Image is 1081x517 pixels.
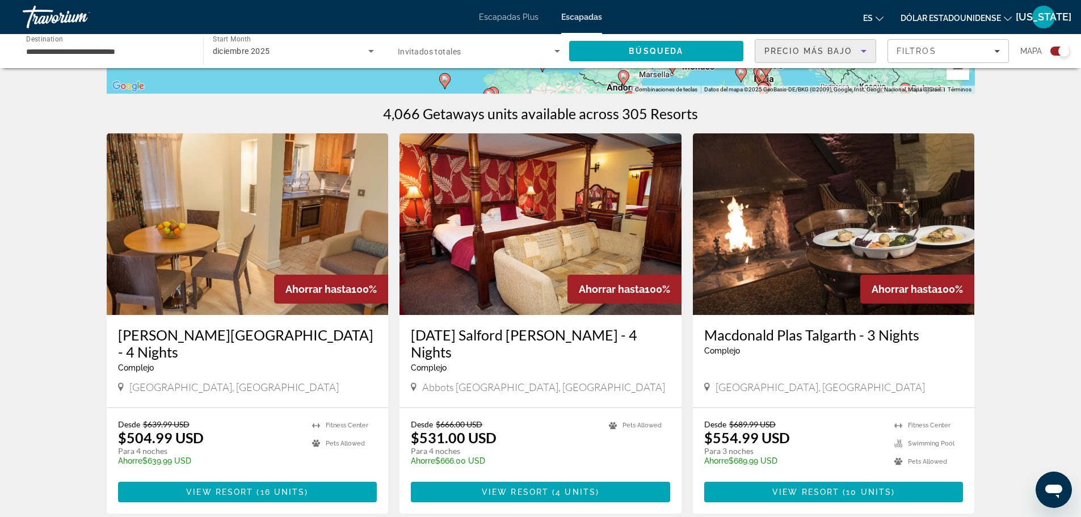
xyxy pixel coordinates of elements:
span: Filtros [897,47,936,56]
div: 100% [860,275,974,304]
span: Ahorre [411,456,435,465]
button: Filters [887,39,1009,63]
span: [GEOGRAPHIC_DATA], [GEOGRAPHIC_DATA] [716,381,925,393]
span: Datos del mapa ©2025 GeoBasis-DE/BKG (©2009), Google, Inst. Geogr. Nacional, Mapa GISrael [704,86,941,93]
p: $666.00 USD [411,456,598,465]
span: View Resort [772,487,839,497]
button: View Resort(4 units) [411,482,670,502]
span: Ahorrar hasta [285,283,351,295]
a: Travorium [23,2,136,32]
p: $639.99 USD [118,456,301,465]
a: Términos (se abre en una nueva pestaña) [948,86,971,93]
span: Swimming Pool [908,440,954,447]
span: Complejo [411,363,447,372]
img: Macdonald Plas Talgarth - 3 Nights [693,133,975,315]
font: [US_STATE] [1016,11,1071,23]
button: Reducir [947,57,969,80]
span: Pets Allowed [622,422,662,429]
a: [DATE] Salford [PERSON_NAME] - 4 Nights [411,326,670,360]
img: Karma Salford Hall - 4 Nights [399,133,682,315]
a: Macdonald Plas Talgarth - 3 Nights [704,326,964,343]
span: Complejo [704,346,740,355]
mat-select: Sort by [764,44,867,58]
iframe: Botón para iniciar la ventana de mensajería [1036,472,1072,508]
span: $666.00 USD [436,419,482,429]
button: Cambiar idioma [863,10,884,26]
span: Ahorrar hasta [872,283,937,295]
button: Cambiar moneda [901,10,1012,26]
h1: 4,066 Getaways units available across 305 Resorts [383,105,698,122]
span: diciembre 2025 [213,47,270,56]
span: Desde [411,419,433,429]
font: Dólar estadounidense [901,14,1001,23]
p: Para 4 noches [118,446,301,456]
a: Escapadas Plus [479,12,539,22]
span: Abbots [GEOGRAPHIC_DATA], [GEOGRAPHIC_DATA] [422,381,665,393]
p: $689.99 USD [704,456,884,465]
p: $504.99 USD [118,429,204,446]
span: Pets Allowed [326,440,365,447]
span: $639.99 USD [143,419,190,429]
p: $554.99 USD [704,429,790,446]
button: Combinaciones de teclas [635,86,697,94]
a: Escapadas [561,12,602,22]
span: 4 units [556,487,596,497]
span: Ahorre [118,456,142,465]
p: Para 4 noches [411,446,598,456]
span: Desde [118,419,140,429]
p: Para 3 noches [704,446,884,456]
button: View Resort(16 units) [118,482,377,502]
button: Menú de usuario [1029,5,1058,29]
span: View Resort [186,487,253,497]
button: Search [569,41,744,61]
span: ( ) [839,487,895,497]
span: Invitados totales [398,47,461,56]
p: $531.00 USD [411,429,497,446]
button: View Resort(10 units) [704,482,964,502]
span: Desde [704,419,726,429]
span: 10 units [846,487,891,497]
span: [GEOGRAPHIC_DATA], [GEOGRAPHIC_DATA] [129,381,339,393]
span: View Resort [482,487,549,497]
span: Destination [26,35,63,43]
span: Pets Allowed [908,458,947,465]
span: Start Month [213,35,251,43]
span: 16 units [260,487,305,497]
img: Google [110,79,147,94]
span: $689.99 USD [729,419,776,429]
span: ( ) [253,487,308,497]
div: 100% [274,275,388,304]
a: Abre esta zona en Google Maps (se abre en una nueva ventana) [110,79,147,94]
span: Ahorrar hasta [579,283,645,295]
span: Precio más bajo [764,47,852,56]
span: Mapa [1020,43,1042,59]
a: [PERSON_NAME][GEOGRAPHIC_DATA] - 4 Nights [118,326,377,360]
font: es [863,14,873,23]
span: Fitness Center [908,422,950,429]
span: Búsqueda [629,47,683,56]
span: Fitness Center [326,422,368,429]
span: ( ) [549,487,599,497]
div: 100% [567,275,682,304]
span: Ahorre [704,456,729,465]
img: Woodford Bridge Country Club - 4 Nights [107,133,389,315]
span: Complejo [118,363,154,372]
input: Select destination [26,45,188,58]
